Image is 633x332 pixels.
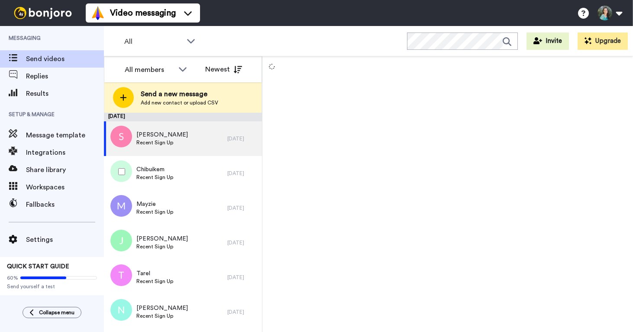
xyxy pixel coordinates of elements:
span: Recent Sign Up [136,174,173,181]
span: QUICK START GUIDE [7,264,69,270]
span: Settings [26,234,104,245]
button: Upgrade [578,33,628,50]
div: [DATE] [227,239,258,246]
span: [PERSON_NAME] [136,130,188,139]
span: Send yourself a test [7,283,97,290]
span: Integrations [26,147,104,158]
span: [PERSON_NAME] [136,304,188,312]
div: [DATE] [227,135,258,142]
img: n.png [110,299,132,321]
span: Send a new message [141,89,218,99]
span: Replies [26,71,104,81]
button: Newest [199,61,249,78]
button: Invite [526,33,569,50]
img: m.png [110,195,132,217]
span: Message template [26,130,104,140]
span: Mayzie [136,200,173,208]
div: [DATE] [227,274,258,281]
img: bj-logo-header-white.svg [10,7,75,19]
span: Fallbacks [26,199,104,210]
div: [DATE] [104,113,262,121]
span: Add new contact or upload CSV [141,99,218,106]
img: vm-color.svg [91,6,105,20]
span: Chibuikem [136,165,173,174]
div: All members [125,65,174,75]
span: Recent Sign Up [136,139,188,146]
button: Collapse menu [23,307,81,318]
span: All [124,36,182,47]
span: Recent Sign Up [136,312,188,319]
span: Recent Sign Up [136,243,188,250]
img: t.png [110,264,132,286]
span: Collapse menu [39,309,74,316]
span: [PERSON_NAME] [136,234,188,243]
span: Results [26,88,104,99]
span: Workspaces [26,182,104,192]
img: j.png [110,230,132,251]
div: [DATE] [227,205,258,212]
span: Tarel [136,269,173,278]
span: Send videos [26,54,104,64]
div: [DATE] [227,170,258,177]
span: Recent Sign Up [136,278,173,285]
span: Recent Sign Up [136,208,173,215]
img: s.png [110,126,132,147]
span: Share library [26,165,104,175]
div: [DATE] [227,309,258,316]
span: Video messaging [110,7,176,19]
span: 60% [7,274,18,281]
